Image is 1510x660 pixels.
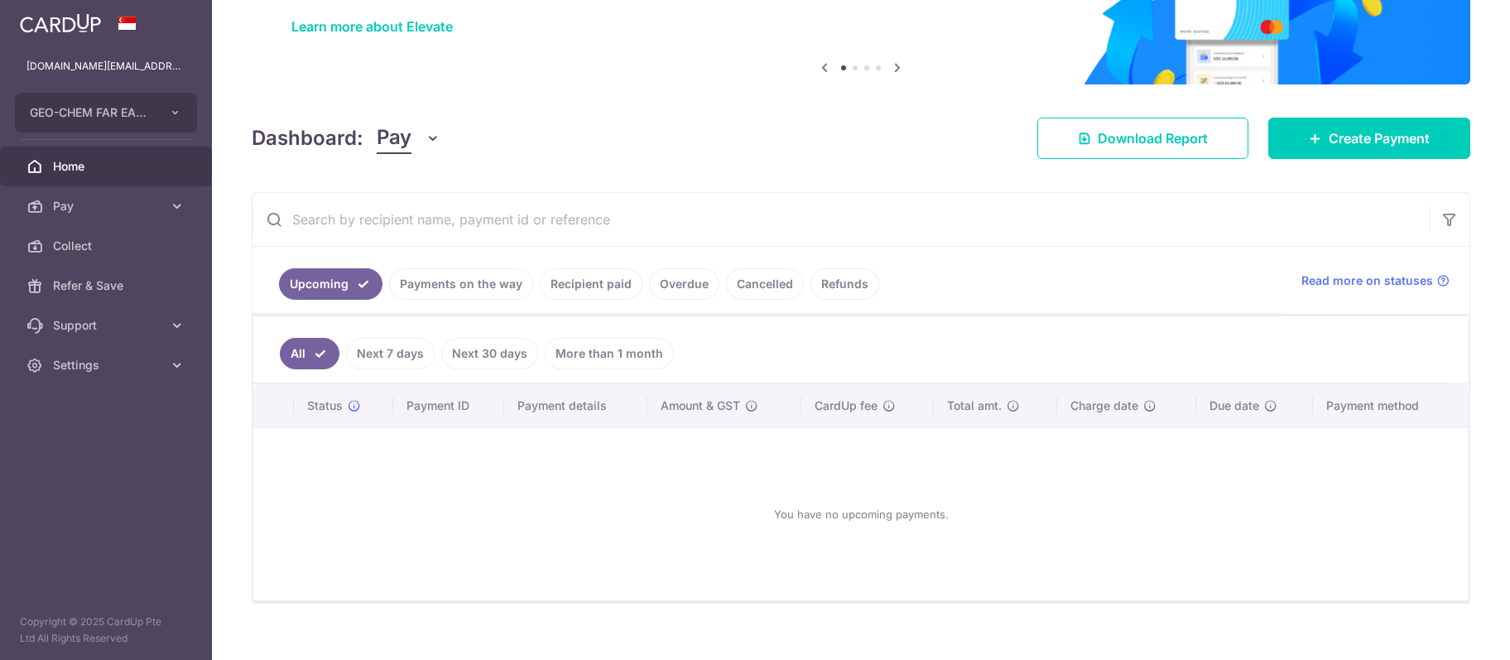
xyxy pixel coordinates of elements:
[252,193,1430,246] input: Search by recipient name, payment id or reference
[30,104,152,121] span: GEO-CHEM FAR EAST PTE LTD
[377,123,411,154] span: Pay
[1209,397,1259,414] span: Due date
[393,384,504,427] th: Payment ID
[346,338,435,369] a: Next 7 days
[441,338,538,369] a: Next 30 days
[53,198,162,214] span: Pay
[1301,272,1433,289] span: Read more on statuses
[20,13,101,33] img: CardUp
[53,277,162,294] span: Refer & Save
[1070,397,1138,414] span: Charge date
[1301,272,1450,289] a: Read more on statuses
[389,268,533,300] a: Payments on the way
[540,268,642,300] a: Recipient paid
[15,93,197,132] button: GEO-CHEM FAR EAST PTE LTD
[1313,384,1469,427] th: Payment method
[53,158,162,175] span: Home
[661,397,740,414] span: Amount & GST
[26,58,185,75] p: [DOMAIN_NAME][EMAIL_ADDRESS][DOMAIN_NAME]
[649,268,719,300] a: Overdue
[504,384,647,427] th: Payment details
[1268,118,1470,159] a: Create Payment
[53,238,162,254] span: Collect
[815,397,878,414] span: CardUp fee
[377,123,440,154] button: Pay
[252,123,363,153] h4: Dashboard:
[726,268,804,300] a: Cancelled
[1098,128,1208,148] span: Download Report
[280,338,339,369] a: All
[291,18,453,35] a: Learn more about Elevate
[810,268,879,300] a: Refunds
[1037,118,1248,159] a: Download Report
[53,317,162,334] span: Support
[545,338,674,369] a: More than 1 month
[947,397,1002,414] span: Total amt.
[53,357,162,373] span: Settings
[273,441,1449,587] div: You have no upcoming payments.
[307,397,343,414] span: Status
[279,268,382,300] a: Upcoming
[1329,128,1430,148] span: Create Payment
